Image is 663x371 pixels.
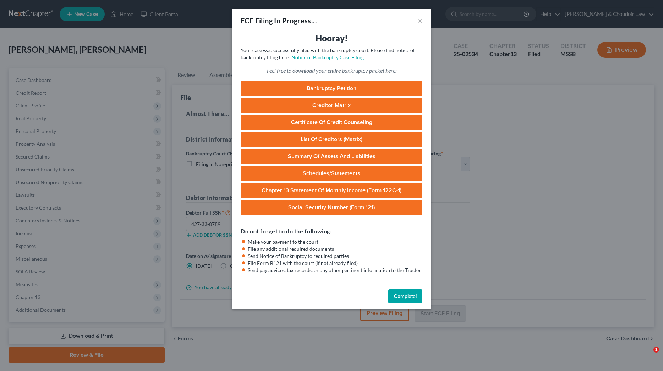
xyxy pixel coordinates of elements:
a: Schedules/Statements [241,166,422,181]
button: Complete! [388,289,422,304]
button: × [417,16,422,25]
a: List of Creditors (Matrix) [241,132,422,147]
span: Your case was successfully filed with the bankruptcy court. Please find notice of bankruptcy fili... [241,47,415,60]
li: File any additional required documents [248,245,422,253]
h3: Hooray! [241,33,422,44]
li: Make your payment to the court [248,238,422,245]
a: Chapter 13 Statement of Monthly Income (Form 122C-1) [241,183,422,198]
a: Summary of Assets and Liabilities [241,149,422,164]
iframe: Intercom live chat [639,347,656,364]
a: Social Security Number (Form 121) [241,200,422,215]
li: File Form B121 with the court (if not already filed) [248,260,422,267]
a: Creditor Matrix [241,98,422,113]
p: Feel free to download your entire bankruptcy packet here: [241,67,422,75]
div: ECF Filing In Progress... [241,16,317,26]
li: Send pay advices, tax records, or any other pertinent information to the Trustee [248,267,422,274]
span: 1 [653,347,659,353]
h5: Do not forget to do the following: [241,227,422,236]
li: Send Notice of Bankruptcy to required parties [248,253,422,260]
a: Certificate of Credit Counseling [241,115,422,130]
a: Notice of Bankruptcy Case Filing [291,54,364,60]
a: Bankruptcy Petition [241,81,422,96]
